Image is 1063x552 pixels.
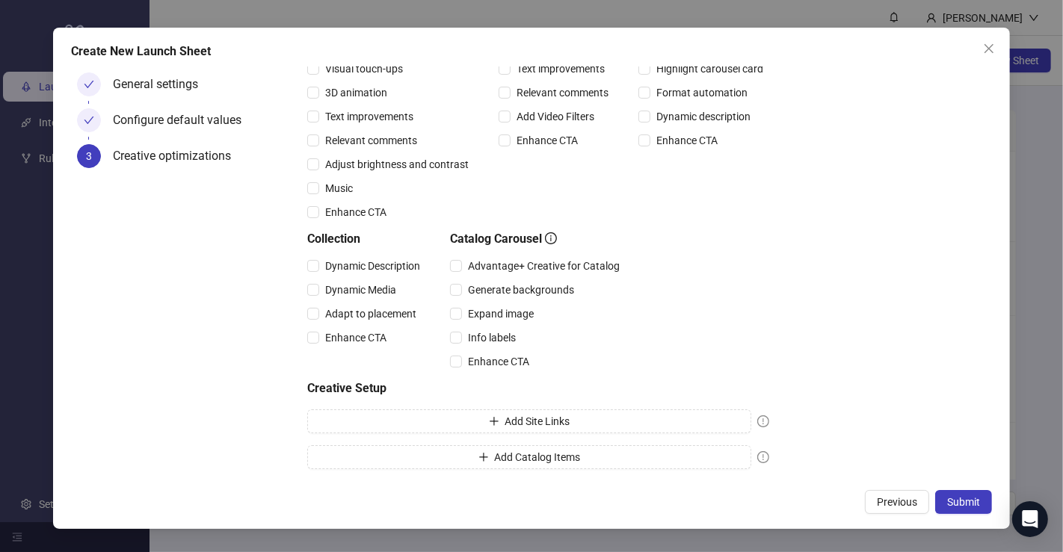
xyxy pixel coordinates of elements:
[319,84,393,101] span: 3D animation
[113,144,243,168] div: Creative optimizations
[319,329,392,346] span: Enhance CTA
[650,132,724,149] span: Enhance CTA
[462,306,540,322] span: Expand image
[650,61,769,77] span: Highlight carousel card
[505,415,570,427] span: Add Site Links
[319,156,475,173] span: Adjust brightness and contrast
[319,282,402,298] span: Dynamic Media
[1012,501,1048,537] div: Open Intercom Messenger
[319,258,426,274] span: Dynamic Description
[319,61,409,77] span: Visual touch-ups
[307,379,769,397] h5: Creative Setup
[511,84,614,101] span: Relevant comments
[319,204,392,220] span: Enhance CTA
[71,43,992,61] div: Create New Launch Sheet
[489,416,499,427] span: plus
[511,61,611,77] span: Text improvements
[86,150,92,162] span: 3
[511,132,584,149] span: Enhance CTA
[84,79,94,90] span: check
[545,232,557,244] span: info-circle
[450,230,626,248] h5: Catalog Carousel
[650,84,754,101] span: Format automation
[84,115,94,125] span: check
[307,230,426,248] h5: Collection
[478,452,489,462] span: plus
[307,445,751,469] button: Add Catalog Items
[113,72,210,96] div: General settings
[757,415,769,427] span: exclamation-circle
[462,353,535,370] span: Enhance CTA
[113,108,253,132] div: Configure default values
[935,490,992,514] button: Submit
[877,496,917,508] span: Previous
[462,258,626,274] span: Advantage+ Creative for Catalog
[511,108,600,125] span: Add Video Filters
[977,37,1001,61] button: Close
[947,496,980,508] span: Submit
[319,132,423,149] span: Relevant comments
[495,451,581,463] span: Add Catalog Items
[462,329,522,346] span: Info labels
[319,306,422,322] span: Adapt to placement
[462,282,580,298] span: Generate backgrounds
[650,108,757,125] span: Dynamic description
[865,490,929,514] button: Previous
[319,108,419,125] span: Text improvements
[983,43,995,55] span: close
[319,180,359,196] span: Music
[307,409,751,433] button: Add Site Links
[757,451,769,463] span: exclamation-circle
